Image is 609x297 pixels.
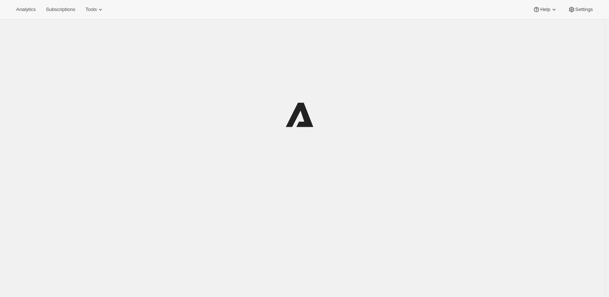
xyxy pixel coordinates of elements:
[85,7,97,12] span: Tools
[46,7,75,12] span: Subscriptions
[81,4,108,15] button: Tools
[12,4,40,15] button: Analytics
[16,7,36,12] span: Analytics
[528,4,562,15] button: Help
[41,4,80,15] button: Subscriptions
[540,7,550,12] span: Help
[575,7,593,12] span: Settings
[564,4,597,15] button: Settings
